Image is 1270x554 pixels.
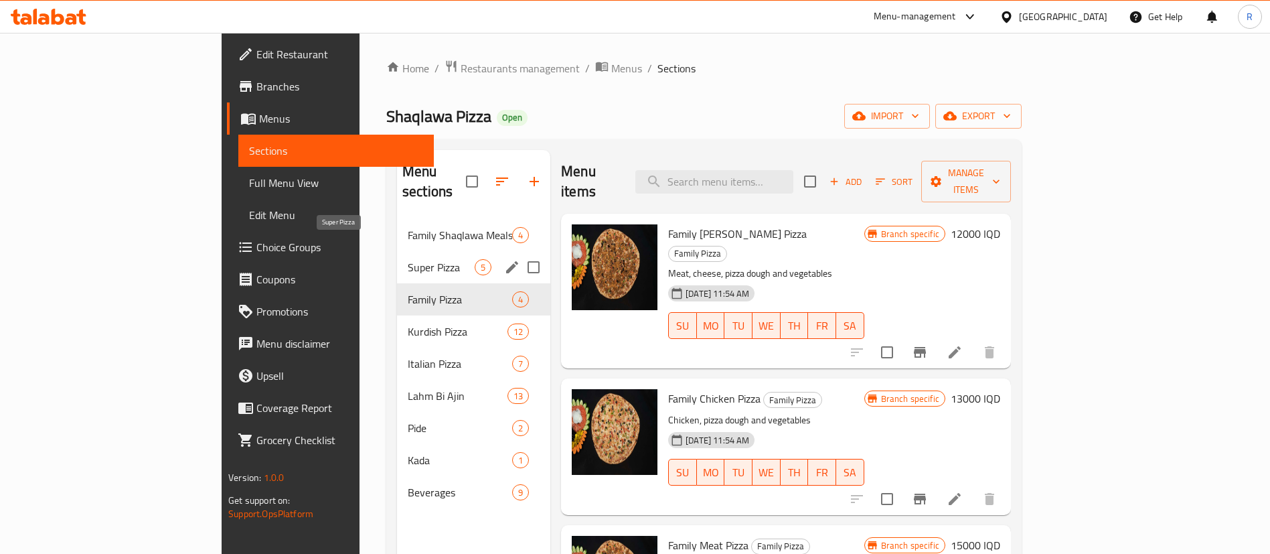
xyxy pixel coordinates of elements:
[697,312,725,339] button: MO
[867,171,921,192] span: Sort items
[249,207,423,223] span: Edit Menu
[397,380,550,412] div: Lahm Bi Ajin13
[758,316,775,336] span: WE
[445,60,580,77] a: Restaurants management
[475,261,491,274] span: 5
[397,219,550,251] div: Family Shaqlawa Meals Combo4
[513,229,528,242] span: 4
[397,214,550,514] nav: Menu sections
[513,293,528,306] span: 4
[876,393,945,405] span: Branch specific
[827,174,864,190] span: Add
[904,483,936,515] button: Branch-specific-item
[408,420,512,436] span: Pide
[674,316,692,336] span: SU
[397,283,550,316] div: Family Pizza4
[844,104,930,129] button: import
[386,60,1022,77] nav: breadcrumb
[228,492,290,509] span: Get support on:
[932,165,1000,198] span: Manage items
[796,167,824,196] span: Select section
[512,484,529,500] div: items
[724,459,752,486] button: TU
[752,312,781,339] button: WE
[402,161,466,202] h2: Menu sections
[572,389,657,475] img: Family Chicken Pizza
[497,112,528,123] span: Open
[475,259,491,275] div: items
[702,463,720,482] span: MO
[256,432,423,448] span: Grocery Checklist
[786,316,803,336] span: TH
[256,239,423,255] span: Choice Groups
[227,295,434,328] a: Promotions
[397,251,550,283] div: Super Pizza5edit
[668,459,697,486] button: SU
[1247,9,1253,24] span: R
[256,368,423,384] span: Upsell
[256,78,423,94] span: Branches
[752,539,809,554] span: Family Pizza
[730,316,747,336] span: TU
[513,358,528,370] span: 7
[397,316,550,348] div: Kurdish Pizza12
[227,70,434,102] a: Branches
[408,227,512,243] span: Family Shaqlawa Meals Combo
[680,434,755,447] span: [DATE] 11:54 AM
[434,60,439,76] li: /
[461,60,580,76] span: Restaurants management
[256,271,423,287] span: Coupons
[947,491,963,507] a: Edit menu item
[764,393,821,408] span: Family Pizza
[813,316,831,336] span: FR
[873,338,901,366] span: Select to update
[227,392,434,424] a: Coverage Report
[508,326,528,338] span: 12
[674,463,692,482] span: SU
[836,459,864,486] button: SA
[697,459,725,486] button: MO
[256,303,423,320] span: Promotions
[876,228,945,240] span: Branch specific
[951,224,1000,243] h6: 12000 IQD
[973,483,1006,515] button: delete
[763,392,822,408] div: Family Pizza
[408,484,512,500] span: Beverages
[408,356,512,372] span: Italian Pizza
[512,227,529,243] div: items
[397,444,550,476] div: Kada1
[808,312,836,339] button: FR
[657,60,696,76] span: Sections
[238,167,434,199] a: Full Menu View
[752,459,781,486] button: WE
[680,287,755,300] span: [DATE] 11:54 AM
[397,476,550,508] div: Beverages9
[873,485,901,513] span: Select to update
[386,101,491,131] span: Shaqlawa Pizza
[758,463,775,482] span: WE
[227,102,434,135] a: Menus
[973,336,1006,368] button: delete
[611,60,642,76] span: Menus
[512,291,529,307] div: items
[724,312,752,339] button: TU
[512,356,529,372] div: items
[561,161,619,202] h2: Menu items
[256,336,423,352] span: Menu disclaimer
[408,324,507,340] span: Kurdish Pizza
[935,104,1022,129] button: export
[256,46,423,62] span: Edit Restaurant
[781,459,809,486] button: TH
[572,224,657,310] img: Family Sada Pizza
[227,424,434,456] a: Grocery Checklist
[227,231,434,263] a: Choice Groups
[668,312,697,339] button: SU
[951,389,1000,408] h6: 13000 IQD
[786,463,803,482] span: TH
[397,412,550,444] div: Pide2
[668,412,864,429] p: Chicken, pizza dough and vegetables
[635,170,793,194] input: search
[842,316,859,336] span: SA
